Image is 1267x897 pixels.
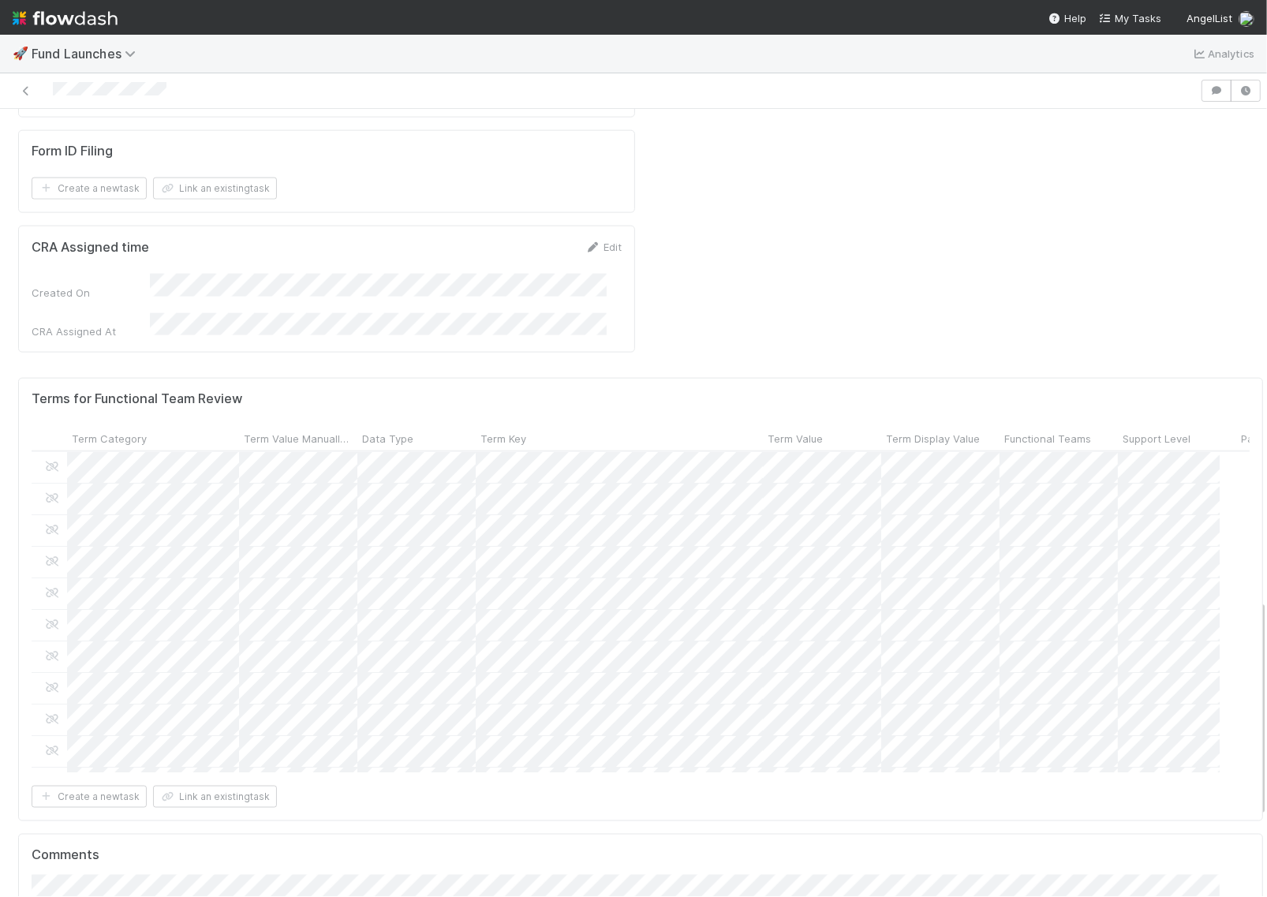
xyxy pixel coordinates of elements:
[886,431,980,447] span: Term Display Value
[768,431,823,447] span: Term Value
[244,431,353,447] span: Term Value Manually Reviewed
[362,431,413,447] span: Data Type
[32,240,149,256] h5: CRA Assigned time
[1192,44,1254,63] a: Analytics
[585,241,622,253] a: Edit
[32,46,144,62] span: Fund Launches
[153,786,277,808] button: Link an existingtask
[1004,431,1091,447] span: Functional Teams
[1048,10,1086,26] div: Help
[32,391,242,407] h5: Terms for Functional Team Review
[32,847,1250,863] h5: Comments
[72,431,147,447] span: Term Category
[480,431,526,447] span: Term Key
[32,323,150,339] div: CRA Assigned At
[153,178,277,200] button: Link an existingtask
[1123,431,1190,447] span: Support Level
[32,178,147,200] button: Create a newtask
[32,144,113,159] h5: Form ID Filing
[1099,12,1161,24] span: My Tasks
[13,5,118,32] img: logo-inverted-e16ddd16eac7371096b0.svg
[1239,11,1254,27] img: avatar_cc3a00d7-dd5c-4a2f-8d58-dd6545b20c0d.png
[1099,10,1161,26] a: My Tasks
[32,285,150,301] div: Created On
[1187,12,1232,24] span: AngelList
[32,786,147,808] button: Create a newtask
[13,47,28,60] span: 🚀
